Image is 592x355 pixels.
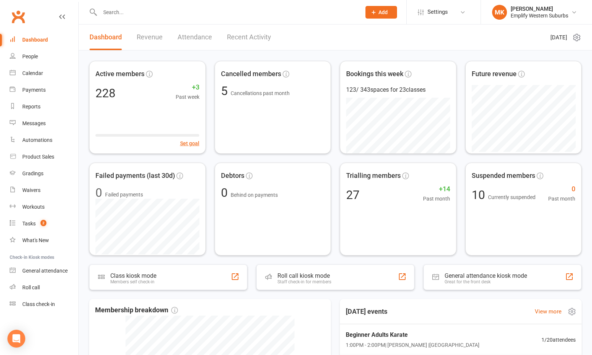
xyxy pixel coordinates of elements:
div: [PERSON_NAME] [511,6,568,12]
div: Emplify Western Suburbs [511,12,568,19]
div: Workouts [22,204,45,210]
div: Tasks [22,221,36,227]
span: 1 / 20 attendees [541,336,576,344]
a: General attendance kiosk mode [10,263,78,279]
div: 228 [95,87,116,99]
span: Failed payments [105,190,143,199]
div: 10 [472,189,536,201]
div: General attendance kiosk mode [445,272,527,279]
div: Members self check-in [110,279,156,284]
span: Add [378,9,388,15]
span: 5 [221,84,231,98]
input: Search... [98,7,356,17]
span: Debtors [221,170,244,181]
span: 0 [548,184,575,195]
a: Recent Activity [227,25,271,50]
div: What's New [22,237,49,243]
div: Dashboard [22,37,48,43]
div: Class check-in [22,301,55,307]
a: Roll call [10,279,78,296]
a: Attendance [178,25,212,50]
span: Currently suspended [488,194,536,200]
a: Revenue [137,25,163,50]
h3: [DATE] events [340,305,393,318]
div: 123 / 343 spaces for 23 classes [346,85,450,95]
a: Waivers [10,182,78,199]
span: Future revenue [472,69,517,79]
span: [DATE] [550,33,567,42]
span: Bookings this week [346,69,403,79]
span: Behind on payments [231,192,278,198]
div: Payments [22,87,46,93]
a: Calendar [10,65,78,82]
span: Beginner Adults Karate [346,330,479,340]
span: Failed payments (last 30d) [95,170,175,181]
span: Cancelled members [221,69,281,79]
a: Tasks 2 [10,215,78,232]
div: Reports [22,104,40,110]
div: Product Sales [22,154,54,160]
button: Add [365,6,397,19]
a: View more [535,307,562,316]
div: 27 [346,189,360,201]
div: Waivers [22,187,40,193]
a: Product Sales [10,149,78,165]
span: Membership breakdown [95,305,178,316]
a: People [10,48,78,65]
span: +14 [423,184,450,195]
div: Great for the front desk [445,279,527,284]
div: Roll call kiosk mode [277,272,331,279]
div: Roll call [22,284,40,290]
a: Class kiosk mode [10,296,78,313]
a: Gradings [10,165,78,182]
a: Dashboard [90,25,122,50]
a: Messages [10,115,78,132]
div: General attendance [22,268,68,274]
span: Active members [95,69,144,79]
div: Automations [22,137,52,143]
div: 0 [95,187,102,199]
div: People [22,53,38,59]
div: Gradings [22,170,43,176]
a: What's New [10,232,78,249]
a: Workouts [10,199,78,215]
span: Past month [423,195,450,203]
button: Set goal [180,139,199,147]
div: Calendar [22,70,43,76]
span: 1:00PM - 2:00PM | [PERSON_NAME] | [GEOGRAPHIC_DATA] [346,341,479,349]
span: 2 [40,220,46,226]
div: Staff check-in for members [277,279,331,284]
span: 0 [221,186,231,200]
span: Settings [427,4,448,20]
span: Past month [548,195,575,203]
a: Automations [10,132,78,149]
div: MK [492,5,507,20]
span: Trialling members [346,170,401,181]
span: Suspended members [472,170,535,181]
a: Clubworx [9,7,27,26]
a: Dashboard [10,32,78,48]
span: +3 [176,82,199,93]
span: Cancellations past month [231,90,290,96]
div: Open Intercom Messenger [7,330,25,348]
div: Messages [22,120,46,126]
div: Class kiosk mode [110,272,156,279]
a: Payments [10,82,78,98]
a: Reports [10,98,78,115]
span: Past week [176,93,199,101]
